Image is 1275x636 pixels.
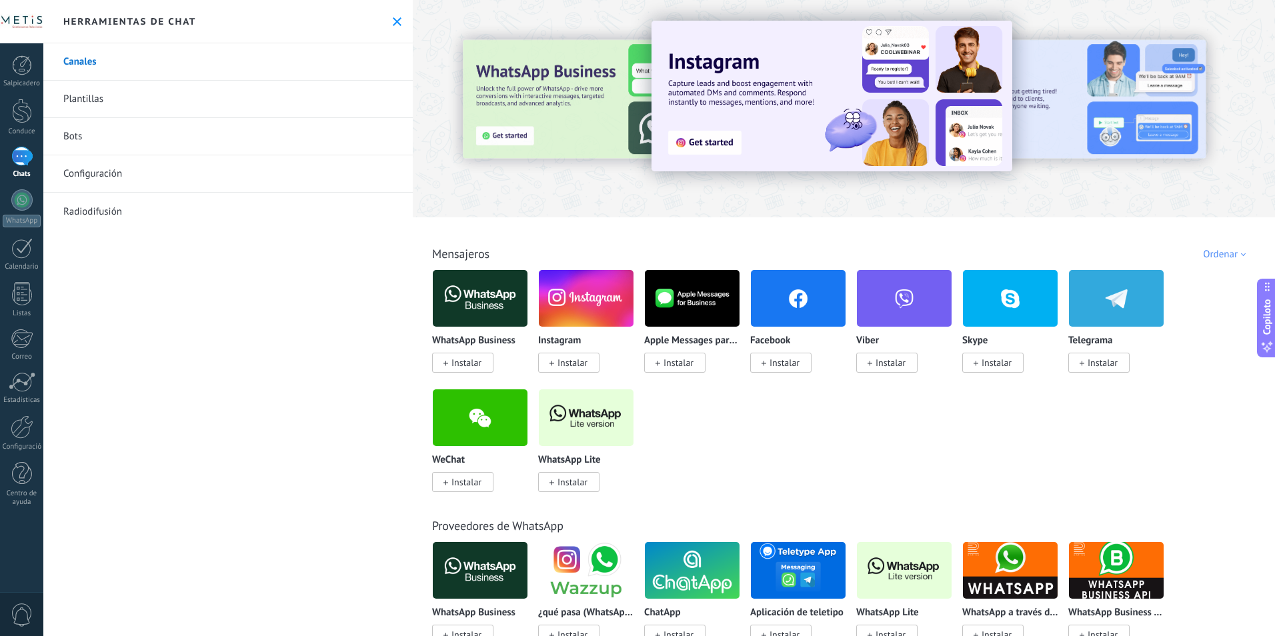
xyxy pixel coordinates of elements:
span: Instalar [770,357,800,369]
img: logo_main.png [645,266,740,331]
p: ChatApp [644,607,681,619]
a: Bots [43,118,413,155]
span: Instalar [664,357,694,369]
div: WhatsApp Lite [538,389,644,508]
img: logo_main.png [1069,538,1164,603]
img: wechat.png [433,385,527,450]
img: Diapositiva 1 [652,21,1012,171]
p: WeChat [432,455,465,466]
img: logo_main.png [539,538,633,603]
h2: Herramientas de chat [63,15,196,27]
div: Correo [3,353,41,361]
p: Instagram [538,335,581,347]
p: Viber [856,335,879,347]
p: ¿qué pasa (WhatsApp e Instagram)? [538,607,634,619]
img: logo_main.png [751,538,846,603]
span: Instalar [451,476,481,488]
p: WhatsApp Business API (WABA) a través de [DOMAIN_NAME] [1068,607,1164,619]
img: skype.png [963,266,1058,331]
div: Skype [962,269,1068,389]
a: Configuración [43,155,413,193]
div: Salpicadero [3,79,41,88]
div: Instagram [538,269,644,389]
p: WhatsApp Business [432,335,515,347]
div: Telegram [1068,269,1174,389]
p: WhatsApp Lite [538,455,601,466]
div: Calendario [3,263,41,271]
p: WhatsApp a través de [DOMAIN_NAME] [962,607,1058,619]
a: Proveedores de WhatsApp [432,518,563,533]
p: WhatsApp Lite [856,607,919,619]
img: instagram.png [539,266,633,331]
img: viber.png [857,266,952,331]
span: Instalar [982,357,1012,369]
p: Aplicación de teletipo [750,607,844,619]
img: Diapositiva 2 [922,40,1206,159]
img: logo_main.png [433,266,527,331]
img: logo_main.png [645,538,740,603]
span: Instalar [1088,357,1118,369]
img: logo_main.png [433,538,527,603]
div: WhatsApp [3,215,41,227]
span: Instalar [451,357,481,369]
div: WeChat [432,389,538,508]
span: Instalar [557,357,587,369]
div: Apple Messages for Business [644,269,750,389]
div: Centro de ayuda [3,489,41,507]
a: Plantillas [43,81,413,118]
div: Chats [3,170,41,179]
p: Telegrama [1068,335,1112,347]
a: Canales [43,43,413,81]
span: Copiloto [1260,299,1274,335]
img: Diapositiva 3 [463,40,747,159]
div: Ordenar [1203,248,1250,261]
div: WhatsApp Business [432,269,538,389]
img: telegram.png [1069,266,1164,331]
div: Listas [3,309,41,318]
span: Instalar [557,476,587,488]
img: logo_main.png [857,538,952,603]
img: logo_main.png [963,538,1058,603]
p: Apple Messages para empresas [644,335,740,347]
a: Radiodifusión [43,193,413,230]
div: Conduce [3,127,41,136]
div: Estadísticas [3,396,41,405]
div: Configuración [3,443,41,451]
img: logo_main.png [539,385,633,450]
img: facebook.png [751,266,846,331]
p: Facebook [750,335,790,347]
div: Viber [856,269,962,389]
p: Skype [962,335,988,347]
p: WhatsApp Business [432,607,515,619]
span: Instalar [876,357,906,369]
div: Facebook [750,269,856,389]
